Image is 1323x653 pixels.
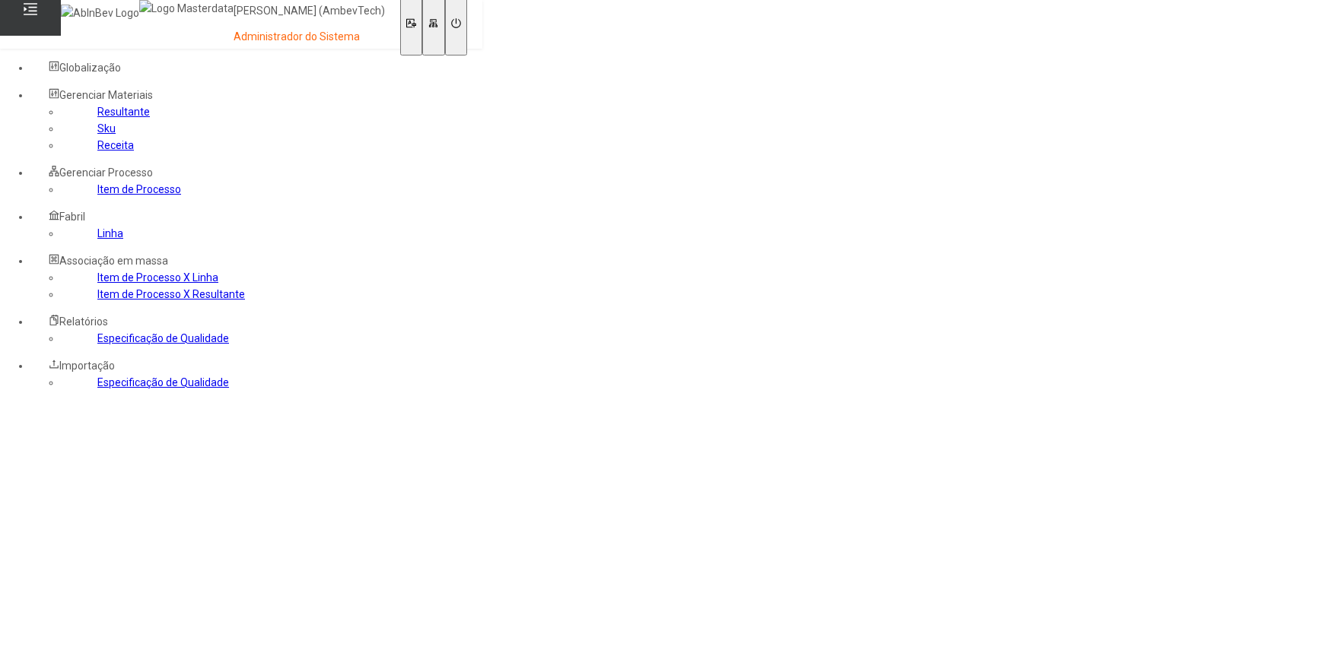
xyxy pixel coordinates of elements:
[59,89,153,101] span: Gerenciar Materiais
[59,211,85,223] span: Fabril
[59,166,153,179] span: Gerenciar Processo
[97,376,229,388] a: Especificação de Qualidade
[59,315,108,328] span: Relatórios
[97,227,123,239] a: Linha
[97,288,245,300] a: Item de Processo X Resultante
[97,122,116,135] a: Sku
[234,4,385,19] p: [PERSON_NAME] (AmbevTech)
[59,360,115,372] span: Importação
[97,106,150,118] a: Resultante
[61,5,139,21] img: AbInBev Logo
[97,271,218,284] a: Item de Processo X Linha
[59,255,168,267] span: Associação em massa
[97,183,181,195] a: Item de Processo
[234,30,385,45] p: Administrador do Sistema
[97,139,134,151] a: Receita
[59,62,121,74] span: Globalização
[97,332,229,344] a: Especificação de Qualidade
